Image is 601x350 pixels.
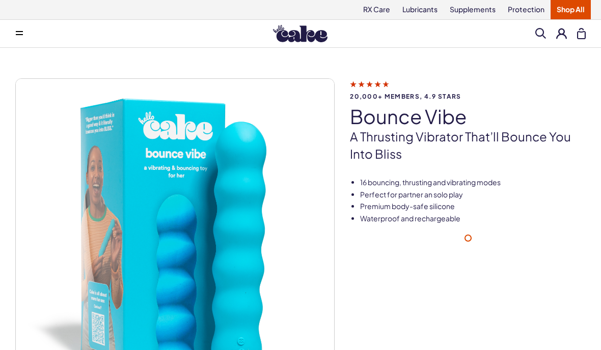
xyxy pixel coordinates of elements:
h1: bounce vibe [350,106,586,127]
span: 20,000+ members, 4.9 stars [350,93,586,100]
li: Waterproof and rechargeable [360,214,586,224]
a: 20,000+ members, 4.9 stars [350,79,586,100]
li: Perfect for partner an solo play [360,190,586,200]
li: 16 bouncing, thrusting and vibrating modes [360,178,586,188]
img: Hello Cake [273,25,327,42]
li: Premium body-safe silicone [360,201,586,212]
p: A thrusting vibrator that’ll bounce you into bliss [350,128,586,162]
